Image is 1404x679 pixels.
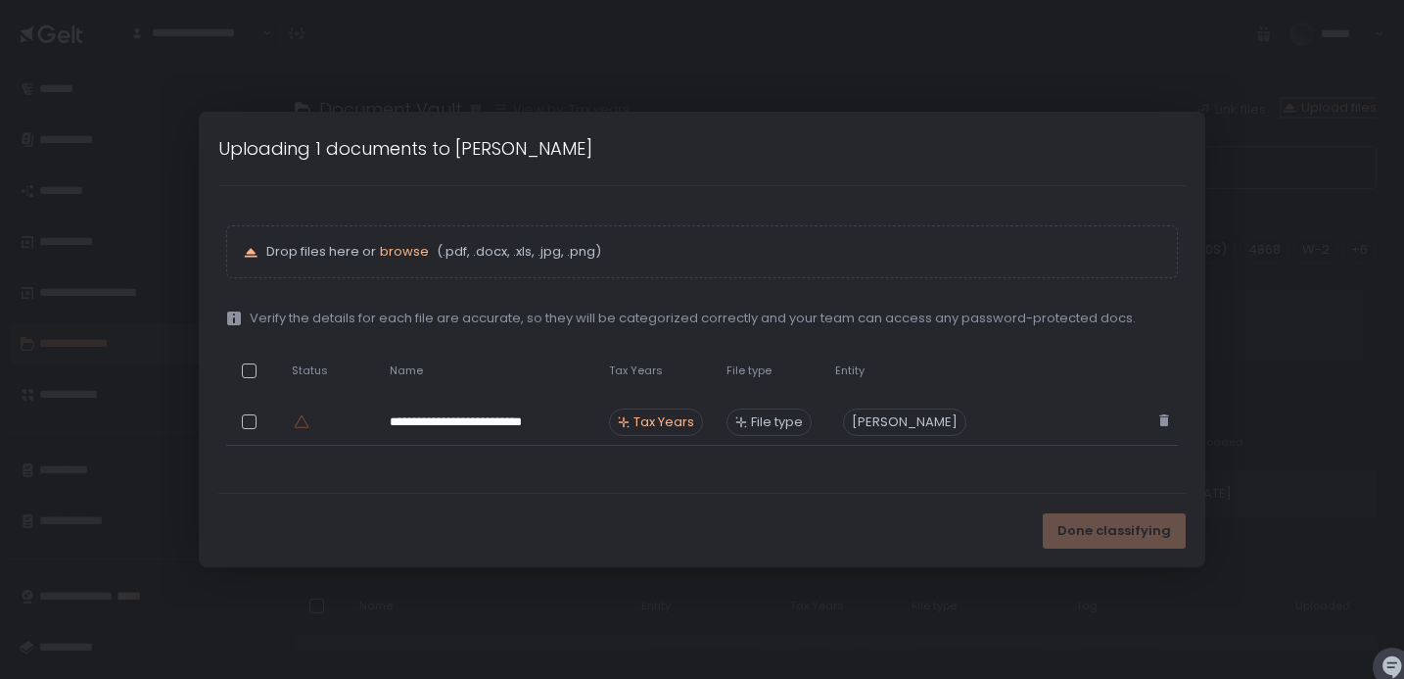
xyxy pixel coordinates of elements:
[843,409,966,436] div: [PERSON_NAME]
[633,413,694,431] span: Tax Years
[609,364,663,378] span: Tax Years
[726,364,772,378] span: File type
[292,364,328,378] span: Status
[250,310,1136,327] span: Verify the details for each file are accurate, so they will be categorized correctly and your tea...
[218,135,592,162] h1: Uploading 1 documents to [PERSON_NAME]
[380,242,429,261] span: browse
[433,243,601,261] span: (.pdf, .docx, .xls, .jpg, .png)
[390,364,423,378] span: Name
[380,243,429,261] button: browse
[835,364,865,378] span: Entity
[266,243,1160,261] p: Drop files here or
[751,413,803,431] span: File type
